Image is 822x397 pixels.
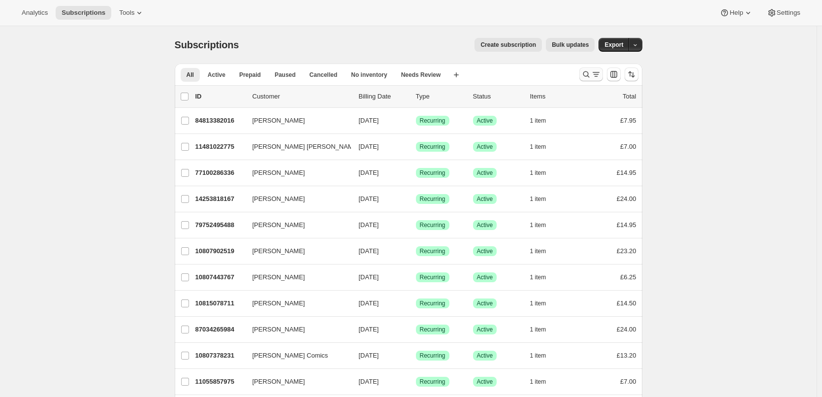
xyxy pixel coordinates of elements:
span: Help [729,9,743,17]
button: [PERSON_NAME] [PERSON_NAME] [247,139,345,155]
button: 1 item [530,114,557,128]
div: 84813382016[PERSON_NAME][DATE]SuccessRecurringSuccessActive1 item£7.95 [195,114,636,128]
span: Prepaid [239,71,261,79]
div: 79752495488[PERSON_NAME][DATE]SuccessRecurringSuccessActive1 item£14.95 [195,218,636,232]
span: All [187,71,194,79]
span: Active [477,221,493,229]
p: 11481022775 [195,142,245,152]
span: [DATE] [359,117,379,124]
span: 1 item [530,169,546,177]
p: ID [195,92,245,101]
div: 11055857975[PERSON_NAME][DATE]SuccessRecurringSuccessActive1 item£7.00 [195,375,636,389]
span: Recurring [420,117,445,125]
div: 10815078711[PERSON_NAME][DATE]SuccessRecurringSuccessActive1 item£14.50 [195,297,636,310]
span: Subscriptions [175,39,239,50]
button: [PERSON_NAME] [247,243,345,259]
button: [PERSON_NAME] [247,165,345,181]
button: Bulk updates [546,38,595,52]
span: 1 item [530,195,546,203]
span: [PERSON_NAME] Comics [253,351,328,361]
button: Create new view [448,68,464,82]
button: 1 item [530,192,557,206]
button: 1 item [530,323,557,336]
div: 77100286336[PERSON_NAME][DATE]SuccessRecurringSuccessActive1 item£14.95 [195,166,636,180]
span: [DATE] [359,195,379,202]
span: Active [477,169,493,177]
p: Billing Date [359,92,408,101]
button: Tools [113,6,150,20]
p: 87034265984 [195,325,245,334]
span: Recurring [420,352,445,360]
span: Cancelled [310,71,338,79]
span: Bulk updates [552,41,589,49]
div: Items [530,92,579,101]
button: [PERSON_NAME] [247,269,345,285]
p: Customer [253,92,351,101]
span: Active [477,117,493,125]
p: 77100286336 [195,168,245,178]
span: [PERSON_NAME] [253,377,305,387]
span: Create subscription [480,41,536,49]
span: Recurring [420,221,445,229]
button: 1 item [530,244,557,258]
span: [PERSON_NAME] [253,168,305,178]
span: 1 item [530,378,546,386]
span: Recurring [420,326,445,333]
span: £7.00 [620,378,636,385]
span: Active [477,143,493,151]
button: [PERSON_NAME] [247,217,345,233]
button: [PERSON_NAME] [247,296,345,311]
span: £14.95 [617,221,636,229]
span: £6.25 [620,273,636,281]
span: £7.00 [620,143,636,150]
span: 1 item [530,273,546,281]
span: 1 item [530,352,546,360]
div: 14253818167[PERSON_NAME][DATE]SuccessRecurringSuccessActive1 item£24.00 [195,192,636,206]
p: 10815078711 [195,298,245,308]
p: Total [623,92,636,101]
button: 1 item [530,270,557,284]
span: 1 item [530,117,546,125]
span: Recurring [420,247,445,255]
span: [DATE] [359,326,379,333]
button: Help [714,6,759,20]
div: 11481022775[PERSON_NAME] [PERSON_NAME][DATE]SuccessRecurringSuccessActive1 item£7.00 [195,140,636,154]
span: £14.95 [617,169,636,176]
span: [PERSON_NAME] [253,116,305,126]
button: Create subscription [474,38,542,52]
button: [PERSON_NAME] Comics [247,348,345,364]
button: Search and filter results [579,67,603,81]
p: 79752495488 [195,220,245,230]
span: No inventory [351,71,387,79]
span: 1 item [530,143,546,151]
span: [PERSON_NAME] [253,220,305,230]
button: 1 item [530,218,557,232]
span: Recurring [420,195,445,203]
p: 10807902519 [195,246,245,256]
span: £24.00 [617,326,636,333]
span: Recurring [420,378,445,386]
p: 10807378231 [195,351,245,361]
span: Active [477,247,493,255]
div: IDCustomerBilling DateTypeStatusItemsTotal [195,92,636,101]
span: £13.20 [617,352,636,359]
span: £23.20 [617,247,636,255]
span: £24.00 [617,195,636,202]
button: 1 item [530,140,557,154]
button: [PERSON_NAME] [247,322,345,337]
div: 10807443767[PERSON_NAME][DATE]SuccessRecurringSuccessActive1 item£6.25 [195,270,636,284]
span: Recurring [420,273,445,281]
span: 1 item [530,221,546,229]
button: 1 item [530,349,557,363]
button: Settings [761,6,806,20]
span: Settings [777,9,800,17]
button: [PERSON_NAME] [247,191,345,207]
span: [DATE] [359,143,379,150]
p: Status [473,92,522,101]
span: [DATE] [359,247,379,255]
span: Recurring [420,169,445,177]
button: Customize table column order and visibility [607,67,621,81]
p: 84813382016 [195,116,245,126]
span: [DATE] [359,221,379,229]
span: [DATE] [359,299,379,307]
